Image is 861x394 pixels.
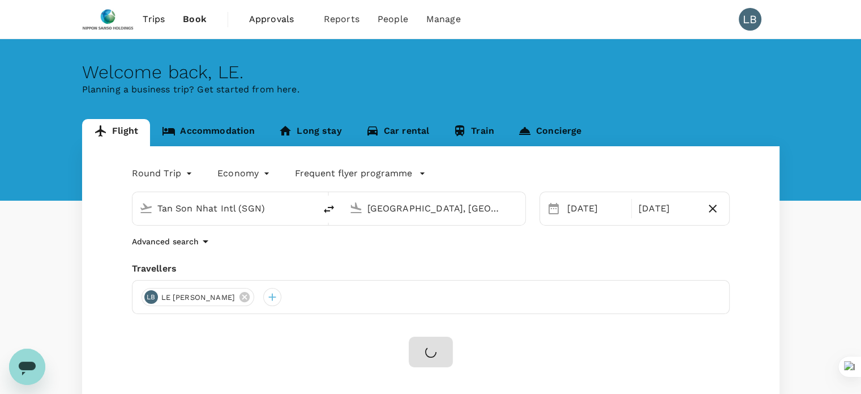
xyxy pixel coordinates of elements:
div: Welcome back , LE . [82,62,779,83]
div: LB [739,8,761,31]
button: Open [307,207,310,209]
a: Car rental [354,119,442,146]
div: Travellers [132,262,730,276]
span: Trips [143,12,165,26]
div: [DATE] [634,197,701,220]
div: Round Trip [132,164,195,183]
p: Advanced search [132,236,199,247]
span: Manage [426,12,461,26]
p: Frequent flyer programme [295,167,412,180]
input: Going to [367,200,502,217]
a: Flight [82,119,151,146]
iframe: Button to launch messaging window [9,349,45,385]
div: LBLE [PERSON_NAME] [142,288,254,306]
a: Accommodation [150,119,267,146]
button: delete [315,196,342,223]
button: Open [517,207,520,209]
span: Reports [324,12,359,26]
div: Economy [217,164,272,183]
div: [DATE] [563,197,629,220]
a: Train [441,119,506,146]
button: Advanced search [132,235,212,248]
div: LB [144,290,158,304]
p: Planning a business trip? Get started from here. [82,83,779,96]
span: Approvals [249,12,306,26]
img: Nippon Sanso Holdings Singapore Pte Ltd [82,7,134,32]
a: Concierge [506,119,593,146]
button: Frequent flyer programme [295,167,426,180]
span: LE [PERSON_NAME] [155,292,242,303]
a: Long stay [267,119,353,146]
span: Book [183,12,207,26]
span: People [378,12,408,26]
input: Depart from [157,200,292,217]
